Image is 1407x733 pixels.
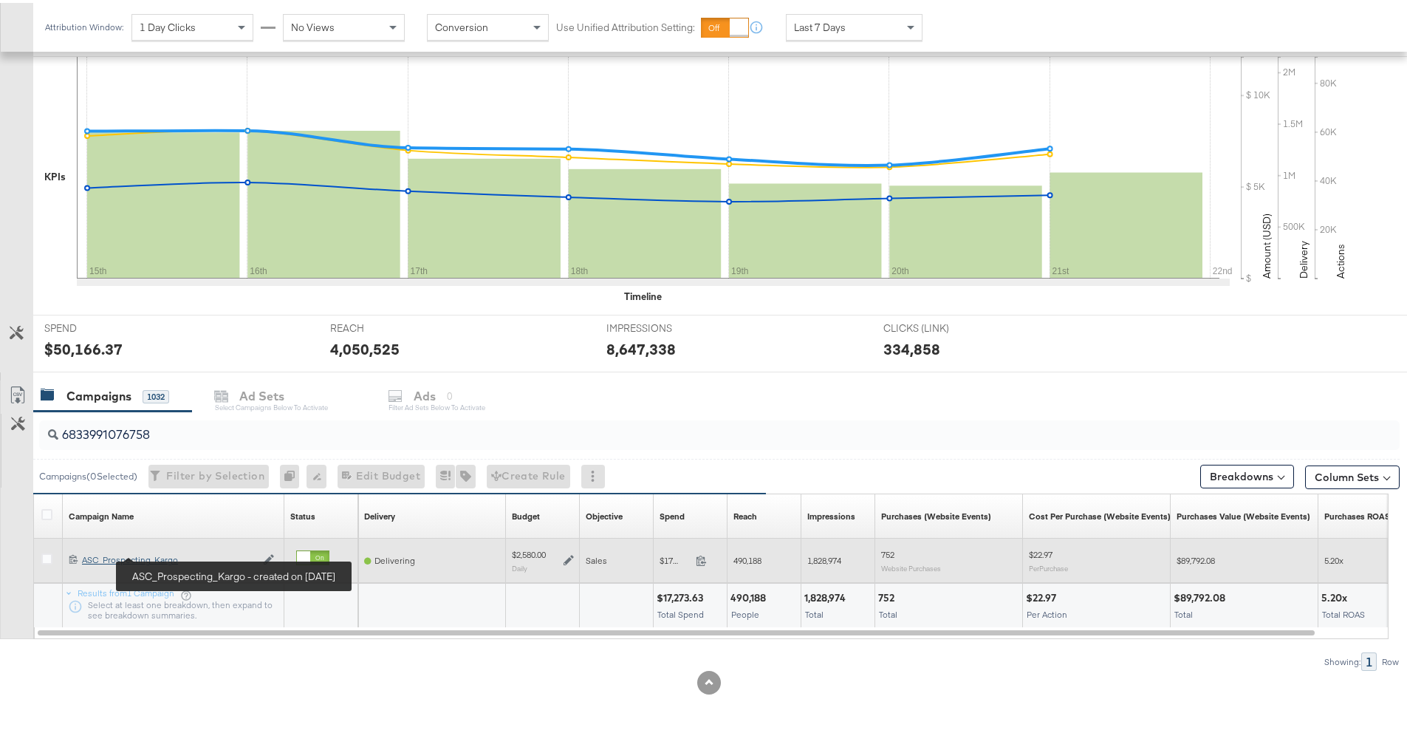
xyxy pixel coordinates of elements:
span: Delivering [374,552,415,563]
div: Cost Per Purchase (Website Events) [1029,508,1171,519]
span: $22.97 [1029,546,1052,557]
div: 334,858 [883,335,940,357]
div: Campaigns [66,385,131,402]
a: Reflects the ability of your Ad Campaign to achieve delivery based on ad states, schedule and bud... [364,508,395,519]
span: Per Action [1027,606,1067,617]
span: Sales [586,552,607,563]
text: Amount (USD) [1260,211,1273,276]
a: The total value of the purchase actions tracked by your Custom Audience pixel on your website aft... [1177,508,1310,519]
span: $89,792.08 [1177,552,1215,563]
div: Showing: [1324,654,1361,664]
span: Conversion [435,18,488,31]
a: Shows the current state of your Ad Campaign. [290,508,315,519]
span: REACH [330,318,441,333]
div: Impressions [807,508,855,519]
div: 490,188 [730,588,770,602]
div: Purchases (Website Events) [881,508,991,519]
div: Objective [586,508,623,519]
a: The number of times your ad was served. On mobile apps an ad is counted as served the first time ... [807,508,855,519]
a: Your campaign name. [69,508,134,519]
span: 490,188 [733,552,761,563]
div: Timeline [624,287,662,301]
span: SPEND [44,318,155,333]
span: Total ROAS [1322,606,1365,617]
div: KPIs [44,167,66,181]
div: 1,828,974 [804,588,850,602]
div: $50,166.37 [44,335,123,357]
span: 1,828,974 [807,552,841,563]
a: The total amount spent to date. [660,508,685,519]
span: IMPRESSIONS [606,318,717,333]
span: People [731,606,759,617]
div: Purchases Value (Website Events) [1177,508,1310,519]
div: Status [290,508,315,519]
div: Campaign Name [69,508,134,519]
span: Total [805,606,824,617]
div: 5.20x [1321,588,1352,602]
input: Search Campaigns by Name, ID or Objective [58,412,1275,440]
div: ASC_Prospecting_Kargo [82,551,256,563]
span: Last 7 Days [794,18,846,31]
div: Budget [512,508,540,519]
div: Spend [660,508,685,519]
a: The maximum amount you're willing to spend on your ads, on average each day or over the lifetime ... [512,508,540,519]
span: No Views [291,18,335,31]
sub: Daily [512,561,527,570]
div: Campaigns ( 0 Selected) [39,467,137,480]
div: 8,647,338 [606,335,676,357]
a: Your campaign's objective. [586,508,623,519]
label: Active [296,567,329,577]
div: 4,050,525 [330,335,400,357]
a: ASC_Prospecting_Kargo [82,551,256,564]
div: $89,792.08 [1174,588,1230,602]
a: The average cost for each purchase tracked by your Custom Audience pixel on your website after pe... [1029,508,1171,519]
div: $17,273.63 [657,588,708,602]
span: $17,273.63 [660,552,690,563]
div: 1 [1361,650,1377,668]
a: The number of people your ad was served to. [733,508,757,519]
span: Total Spend [657,606,704,617]
span: 1 Day Clicks [140,18,196,31]
div: Attribution Window: [44,19,124,30]
button: Column Sets [1305,463,1400,486]
div: Reach [733,508,757,519]
text: Delivery [1297,238,1310,276]
span: CLICKS (LINK) [883,318,994,333]
div: 0 [280,462,307,485]
div: Row [1381,654,1400,664]
sub: Website Purchases [881,561,941,570]
span: 5.20x [1324,552,1343,563]
div: 752 [878,588,899,602]
div: Delivery [364,508,395,519]
label: Use Unified Attribution Setting: [556,18,695,32]
sub: Per Purchase [1029,561,1068,570]
a: The number of times a purchase was made tracked by your Custom Audience pixel on your website aft... [881,508,991,519]
span: Total [1174,606,1193,617]
button: Breakdowns [1200,462,1294,485]
div: $22.97 [1026,588,1061,602]
span: Total [879,606,897,617]
span: 752 [881,546,894,557]
div: 1032 [143,387,169,400]
text: Actions [1334,241,1347,276]
div: $2,580.00 [512,546,546,558]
